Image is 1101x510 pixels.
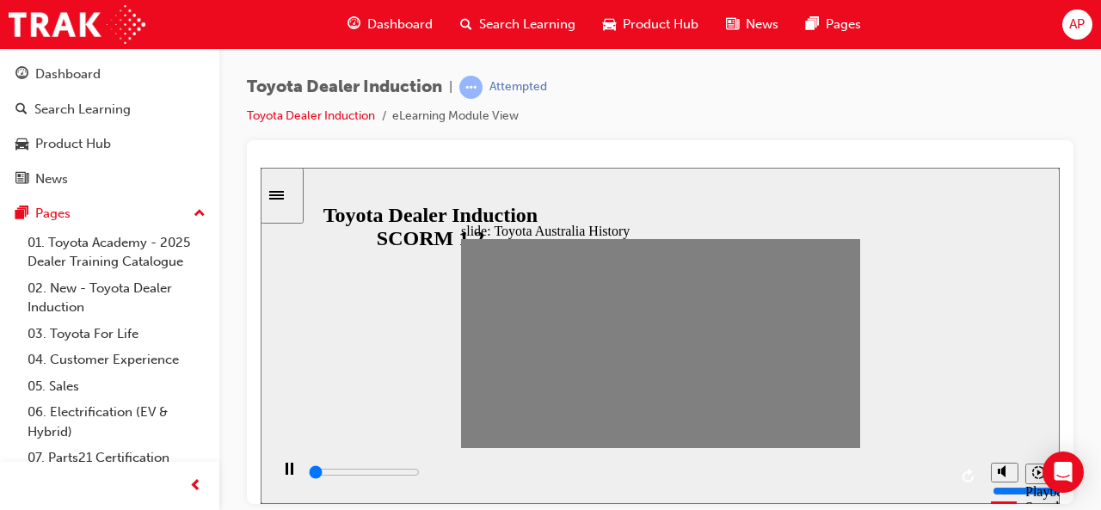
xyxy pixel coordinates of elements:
a: Search Learning [7,94,212,126]
span: news-icon [15,172,28,187]
div: Product Hub [35,134,111,154]
div: Search Learning [34,100,131,120]
span: Toyota Dealer Induction [247,77,442,97]
a: 04. Customer Experience [21,347,212,373]
a: car-iconProduct Hub [589,7,712,42]
a: 02. New - Toyota Dealer Induction [21,275,212,321]
img: Trak [9,5,145,44]
span: pages-icon [15,206,28,222]
span: guage-icon [348,14,360,35]
a: guage-iconDashboard [334,7,446,42]
button: Pause (Ctrl+Alt+P) [9,294,38,323]
button: DashboardSearch LearningProduct HubNews [7,55,212,198]
span: learningRecordVerb_ATTEMPT-icon [459,76,483,99]
a: Dashboard [7,58,212,90]
span: news-icon [726,14,739,35]
input: slide progress [48,298,159,311]
a: search-iconSearch Learning [446,7,589,42]
div: playback controls [9,280,722,336]
span: Product Hub [623,15,698,34]
button: Playback speed [765,296,791,316]
span: search-icon [15,102,28,118]
span: car-icon [603,14,616,35]
a: 06. Electrification (EV & Hybrid) [21,399,212,445]
button: AP [1062,9,1092,40]
span: up-icon [194,203,206,225]
div: Attempted [489,79,547,95]
a: Product Hub [7,128,212,160]
a: Toyota Dealer Induction [247,108,375,123]
button: Pages [7,198,212,230]
div: Playback Speed [765,316,790,347]
div: misc controls [722,280,790,336]
a: news-iconNews [712,7,792,42]
span: | [449,77,452,97]
span: AP [1069,15,1085,34]
a: News [7,163,212,195]
span: Search Learning [479,15,575,34]
span: guage-icon [15,67,28,83]
input: volume [732,316,843,330]
span: pages-icon [806,14,819,35]
a: 05. Sales [21,373,212,400]
a: 03. Toyota For Life [21,321,212,347]
a: 01. Toyota Academy - 2025 Dealer Training Catalogue [21,230,212,275]
div: Dashboard [35,65,101,84]
span: Pages [826,15,861,34]
span: prev-icon [189,476,202,497]
li: eLearning Module View [392,107,519,126]
div: News [35,169,68,189]
span: Dashboard [367,15,433,34]
div: Pages [35,204,71,224]
a: 07. Parts21 Certification [21,445,212,471]
button: Replay (Ctrl+Alt+R) [696,296,722,322]
span: search-icon [460,14,472,35]
span: car-icon [15,137,28,152]
span: News [746,15,778,34]
a: pages-iconPages [792,7,875,42]
button: Mute (Ctrl+Alt+M) [730,295,758,315]
div: Open Intercom Messenger [1043,452,1084,493]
